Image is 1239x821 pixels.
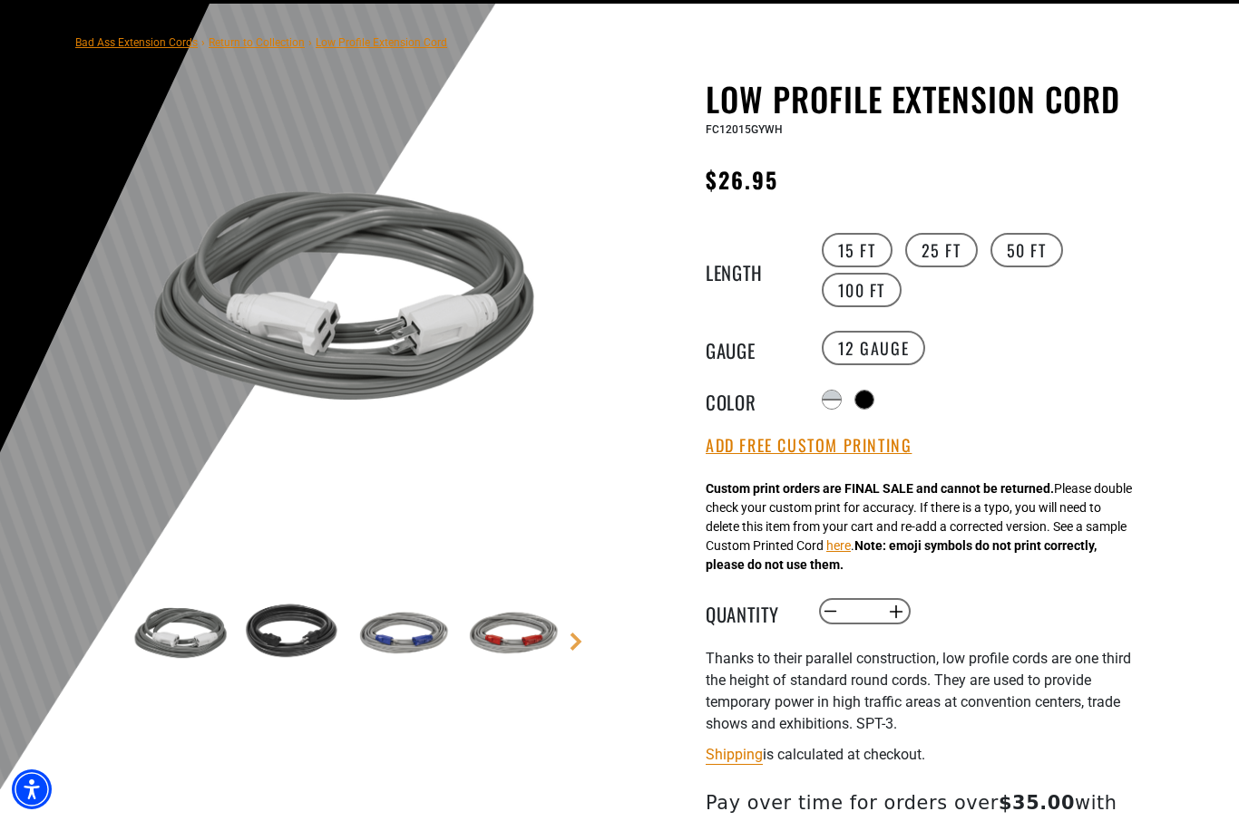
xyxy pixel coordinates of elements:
label: 25 FT [905,233,978,267]
legend: Gauge [706,336,796,360]
img: grey & white [129,582,234,687]
img: grey & white [129,83,566,520]
label: 50 FT [990,233,1063,267]
strong: Note: emoji symbols do not print correctly, please do not use them. [706,538,1097,572]
button: Add Free Custom Printing [706,436,912,456]
legend: Length [706,258,796,282]
label: 12 Gauge [822,331,926,365]
div: is calculated at checkout. [706,742,1150,767]
div: Accessibility Menu [12,769,52,809]
label: 15 FT [822,233,893,267]
span: $26.95 [706,163,778,196]
img: grey & red [458,582,563,687]
p: Thanks to their parallel construction, low profile cords are one third the height of standard rou... [706,648,1150,735]
strong: Custom print orders are FINAL SALE and cannot be returned. [706,481,1054,496]
button: here [826,536,851,555]
a: Shipping [706,746,763,763]
span: › [201,36,205,49]
div: Please double check your custom print for accuracy. If there is a typo, you will need to delete t... [706,479,1132,575]
label: 100 FT [822,273,902,307]
span: Low Profile Extension Cord [316,36,447,49]
a: Return to Collection [209,36,305,49]
nav: breadcrumbs [75,31,447,53]
label: Quantity [706,600,796,623]
span: FC12015GYWH [706,123,783,136]
img: black [239,582,344,687]
h1: Low Profile Extension Cord [706,80,1150,118]
a: Next [567,633,585,651]
span: › [308,36,312,49]
img: Grey & Blue [348,582,454,687]
legend: Color [706,388,796,411]
a: Bad Ass Extension Cords [75,36,198,49]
